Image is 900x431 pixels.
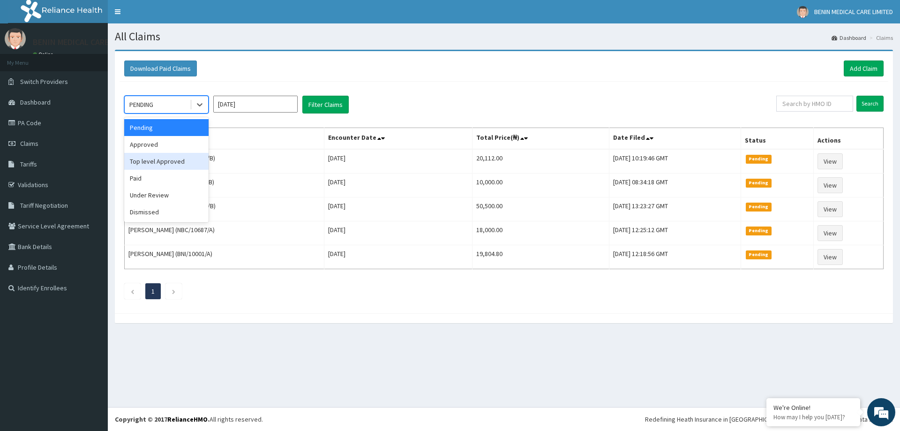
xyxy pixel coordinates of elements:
a: Online [33,51,55,58]
div: Approved [124,136,209,153]
th: Actions [813,128,883,150]
td: [DATE] [324,149,472,174]
td: [DATE] 10:19:46 GMT [609,149,741,174]
a: Next page [172,287,176,295]
div: PENDING [129,100,153,109]
td: 20,112.00 [472,149,609,174]
td: 50,500.00 [472,197,609,221]
td: [DATE] 12:18:56 GMT [609,245,741,269]
th: Encounter Date [324,128,472,150]
span: Switch Providers [20,77,68,86]
a: View [817,249,843,265]
th: Name [125,128,324,150]
a: RelianceHMO [167,415,208,423]
span: Tariff Negotiation [20,201,68,210]
th: Date Filed [609,128,741,150]
span: Pending [746,227,772,235]
input: Select Month and Year [213,96,298,113]
a: Page 1 is your current page [151,287,155,295]
span: Tariffs [20,160,37,168]
td: [DATE] 13:23:27 GMT [609,197,741,221]
footer: All rights reserved. [108,407,900,431]
span: Claims [20,139,38,148]
div: Dismissed [124,204,209,220]
a: View [817,177,843,193]
td: [PERSON_NAME] (NBC/10687/A) [125,221,324,245]
div: Redefining Heath Insurance in [GEOGRAPHIC_DATA] using Telemedicine and Data Science! [645,415,893,424]
span: Pending [746,179,772,187]
div: Pending [124,119,209,136]
td: 19,804.80 [472,245,609,269]
input: Search by HMO ID [776,96,853,112]
td: 10,000.00 [472,174,609,197]
td: [PERSON_NAME] (BNI/10001/A) [125,245,324,269]
td: 18,000.00 [472,221,609,245]
h1: All Claims [115,30,893,43]
td: [PERSON_NAME] (ENP/10740/B) [125,174,324,197]
td: [DATE] 12:25:12 GMT [609,221,741,245]
p: BENIN MEDICAL CARE LIMITED [33,38,140,46]
p: How may I help you today? [773,413,853,421]
a: View [817,225,843,241]
a: Dashboard [832,34,866,42]
span: Pending [746,250,772,259]
td: [DATE] [324,197,472,221]
span: Dashboard [20,98,51,106]
strong: Copyright © 2017 . [115,415,210,423]
button: Download Paid Claims [124,60,197,76]
span: Pending [746,155,772,163]
th: Status [741,128,814,150]
div: We're Online! [773,403,853,412]
div: Paid [124,170,209,187]
td: [DATE] 08:34:18 GMT [609,174,741,197]
td: [PERSON_NAME] (SKN/10218/B) [125,149,324,174]
a: Add Claim [844,60,884,76]
span: Pending [746,203,772,211]
div: Under Review [124,187,209,204]
a: Previous page [130,287,135,295]
button: Filter Claims [302,96,349,113]
span: BENIN MEDICAL CARE LIMITED [814,8,893,16]
li: Claims [867,34,893,42]
input: Search [856,96,884,112]
td: [PERSON_NAME] (BXQ/10013/B) [125,197,324,221]
td: [DATE] [324,221,472,245]
th: Total Price(₦) [472,128,609,150]
img: User Image [5,28,26,49]
td: [DATE] [324,174,472,197]
div: Top level Approved [124,153,209,170]
td: [DATE] [324,245,472,269]
a: View [817,201,843,217]
a: View [817,153,843,169]
img: User Image [797,6,809,18]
